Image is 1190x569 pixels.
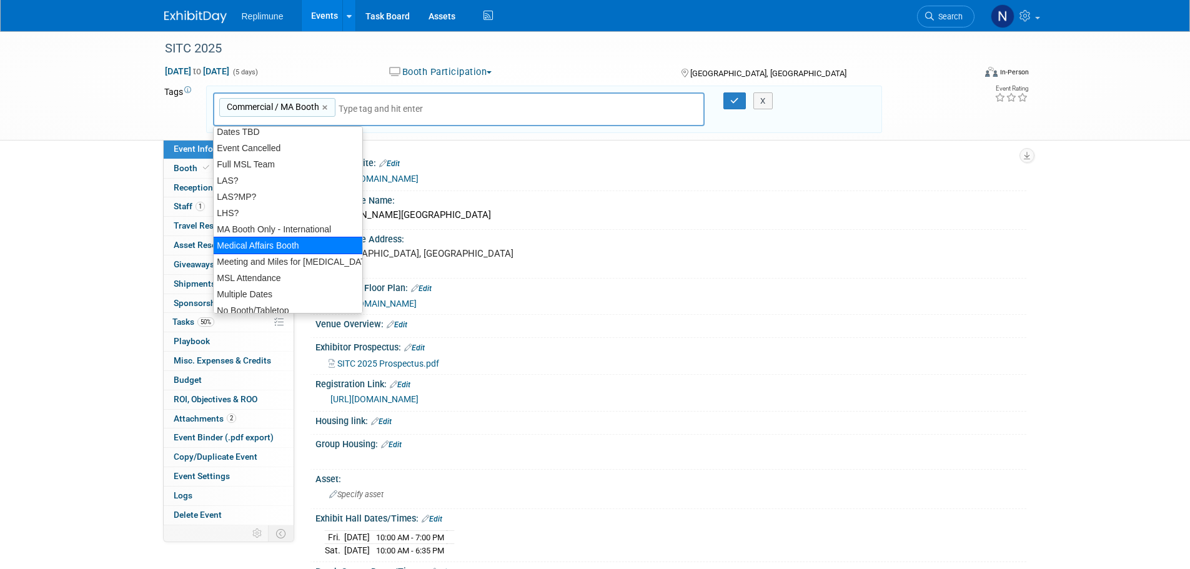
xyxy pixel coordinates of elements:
[339,102,439,115] input: Type tag and hit enter
[376,533,444,542] span: 10:00 AM - 7:00 PM
[164,197,294,216] a: Staff1
[213,237,364,254] div: Medical Affairs Booth
[690,69,846,78] span: [GEOGRAPHIC_DATA], [GEOGRAPHIC_DATA]
[164,467,294,486] a: Event Settings
[197,317,214,327] span: 50%
[174,452,257,462] span: Copy/Duplicate Event
[344,544,370,557] td: [DATE]
[164,11,227,23] img: ExhibitDay
[329,359,439,369] a: SITC 2025 Prospectus.pdf
[164,159,294,178] a: Booth
[322,101,330,115] a: ×
[172,317,214,327] span: Tasks
[214,124,363,140] div: Dates TBD
[232,68,258,76] span: (5 days)
[390,380,410,389] a: Edit
[994,86,1028,92] div: Event Rating
[164,371,294,390] a: Budget
[203,164,209,171] i: Booth reservation complete
[174,510,222,520] span: Delete Event
[174,163,212,173] span: Booth
[999,67,1029,77] div: In-Person
[214,286,363,302] div: Multiple Dates
[214,172,363,189] div: LAS?
[901,65,1029,84] div: Event Format
[164,506,294,525] a: Delete Event
[337,359,439,369] span: SITC 2025 Prospectus.pdf
[164,236,294,255] a: Asset Reservations
[411,284,432,293] a: Edit
[164,352,294,370] a: Misc. Expenses & Credits
[387,320,407,329] a: Edit
[247,525,269,542] td: Personalize Event Tab Strip
[344,530,370,544] td: [DATE]
[315,279,1026,295] div: Exhibit Hall Floor Plan:
[174,413,236,423] span: Attachments
[174,259,214,269] span: Giveaways
[164,66,230,77] span: [DATE] [DATE]
[385,66,497,79] button: Booth Participation
[164,217,294,235] a: Travel Reservations
[227,413,236,423] span: 2
[753,92,773,110] button: X
[164,313,294,332] a: Tasks50%
[315,435,1026,451] div: Group Housing:
[164,448,294,467] a: Copy/Duplicate Event
[174,375,202,385] span: Budget
[214,189,363,205] div: LAS?MP?
[404,344,425,352] a: Edit
[174,298,227,308] span: Sponsorships
[214,254,363,270] div: Meeting and Miles for [MEDICAL_DATA]
[224,101,319,113] span: Commercial / MA Booth
[164,332,294,351] a: Playbook
[329,248,598,259] pre: [GEOGRAPHIC_DATA], [GEOGRAPHIC_DATA]
[174,471,230,481] span: Event Settings
[174,201,205,211] span: Staff
[315,470,1026,485] div: Asset:
[164,390,294,409] a: ROI, Objectives & ROO
[164,255,294,274] a: Giveaways
[268,525,294,542] td: Toggle Event Tabs
[161,37,956,60] div: SITC 2025
[164,410,294,428] a: Attachments2
[214,140,363,156] div: Event Cancelled
[214,156,363,172] div: Full MSL Team
[325,205,1017,225] div: [PERSON_NAME][GEOGRAPHIC_DATA]
[174,432,274,442] span: Event Binder (.pdf export)
[371,417,392,426] a: Edit
[985,67,998,77] img: Format-Inperson.png
[329,299,417,309] a: [URL][DOMAIN_NAME]
[214,302,363,319] div: No Booth/Tabletop
[329,490,384,499] span: Specify asset
[330,394,419,404] a: [URL][DOMAIN_NAME]
[315,412,1026,428] div: Housing link:
[164,86,195,134] td: Tags
[174,394,257,404] span: ROI, Objectives & ROO
[315,509,1026,525] div: Exhibit Hall Dates/Times:
[174,220,250,230] span: Travel Reservations
[174,336,210,346] span: Playbook
[164,275,294,294] a: Shipments
[381,440,402,449] a: Edit
[164,294,294,313] a: Sponsorships
[242,11,284,21] span: Replimune
[164,140,294,159] a: Event Information
[174,355,271,365] span: Misc. Expenses & Credits
[164,487,294,505] a: Logs
[191,66,203,76] span: to
[214,221,363,237] div: MA Booth Only - International
[164,428,294,447] a: Event Binder (.pdf export)
[174,144,244,154] span: Event Information
[174,240,248,250] span: Asset Reservations
[315,154,1026,170] div: Event Website:
[325,544,344,557] td: Sat.
[214,205,363,221] div: LHS?
[934,12,963,21] span: Search
[174,490,192,500] span: Logs
[315,230,1026,245] div: Event Venue Address:
[315,375,1026,391] div: Registration Link:
[422,515,442,523] a: Edit
[315,315,1026,331] div: Venue Overview:
[214,270,363,286] div: MSL Attendance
